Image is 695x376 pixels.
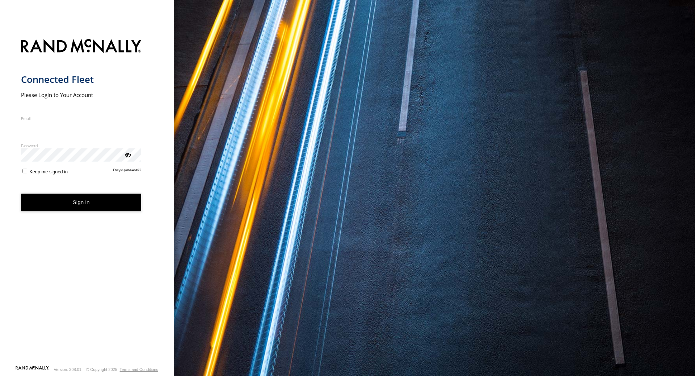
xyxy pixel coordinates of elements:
[54,367,81,372] div: Version: 308.01
[16,366,49,373] a: Visit our Website
[21,194,142,211] button: Sign in
[22,169,27,173] input: Keep me signed in
[21,38,142,56] img: Rand McNally
[86,367,158,372] div: © Copyright 2025 -
[21,143,142,148] label: Password
[21,35,153,365] form: main
[113,168,142,174] a: Forgot password?
[124,151,131,158] div: ViewPassword
[21,73,142,85] h1: Connected Fleet
[120,367,158,372] a: Terms and Conditions
[21,91,142,98] h2: Please Login to Your Account
[29,169,68,174] span: Keep me signed in
[21,116,142,121] label: Email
